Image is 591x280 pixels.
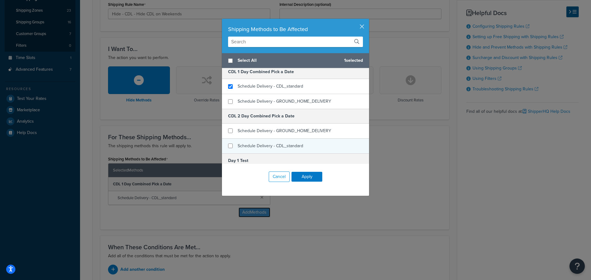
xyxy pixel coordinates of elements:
[291,172,322,182] button: Apply
[238,128,331,134] span: Schedule Delivery - GROUND_HOME_DELIVERY
[269,172,290,182] button: Cancel
[238,98,331,105] span: Schedule Delivery - GROUND_HOME_DELIVERY
[238,143,303,149] span: Schedule Delivery - CDL_standard
[238,56,339,65] span: Select All
[222,53,369,68] div: 1 selected
[222,65,369,79] h5: CDL 1 Day Combined Pick a Date
[228,37,363,47] input: Search
[228,25,363,34] div: Shipping Methods to Be Affected
[238,83,303,89] span: Schedule Delivery - CDL_standard
[222,153,369,168] h5: Day 1 Test
[222,109,369,123] h5: CDL 2 Day Combined Pick a Date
